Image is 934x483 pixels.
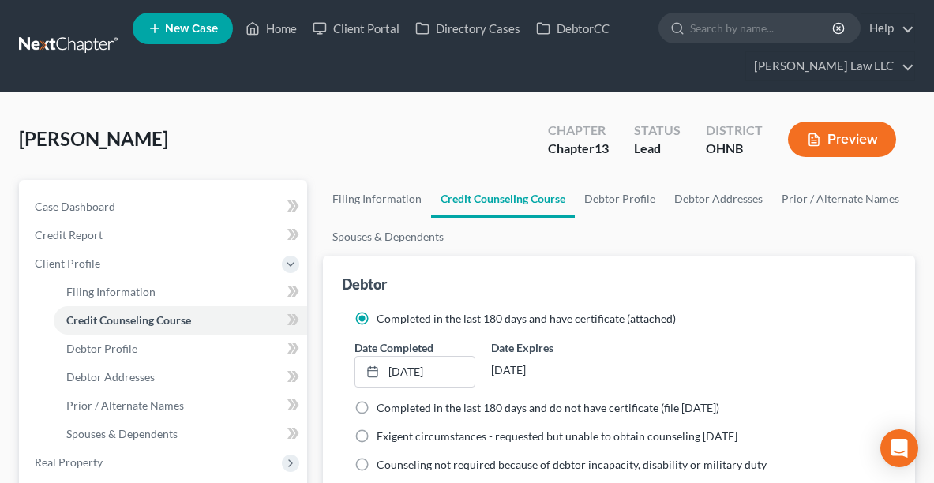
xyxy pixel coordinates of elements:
[54,391,307,420] a: Prior / Alternate Names
[165,23,218,35] span: New Case
[342,275,387,294] div: Debtor
[595,140,609,155] span: 13
[861,14,914,43] a: Help
[54,363,307,391] a: Debtor Addresses
[746,52,914,80] a: [PERSON_NAME] Law LLC
[548,140,609,158] div: Chapter
[35,256,100,270] span: Client Profile
[22,193,307,221] a: Case Dashboard
[634,122,681,140] div: Status
[377,312,676,325] span: Completed in the last 180 days and have certificate (attached)
[54,335,307,363] a: Debtor Profile
[491,356,612,384] div: [DATE]
[54,306,307,335] a: Credit Counseling Course
[66,370,155,384] span: Debtor Addresses
[491,339,612,356] label: Date Expires
[377,458,767,471] span: Counseling not required because of debtor incapacity, disability or military duty
[431,180,575,218] a: Credit Counseling Course
[880,429,918,467] div: Open Intercom Messenger
[407,14,528,43] a: Directory Cases
[706,122,763,140] div: District
[35,200,115,213] span: Case Dashboard
[665,180,772,218] a: Debtor Addresses
[22,221,307,249] a: Credit Report
[634,140,681,158] div: Lead
[35,228,103,241] span: Credit Report
[66,285,156,298] span: Filing Information
[238,14,305,43] a: Home
[788,122,896,157] button: Preview
[690,13,835,43] input: Search by name...
[575,180,665,218] a: Debtor Profile
[66,399,184,412] span: Prior / Alternate Names
[54,420,307,448] a: Spouses & Dependents
[772,180,909,218] a: Prior / Alternate Names
[548,122,609,140] div: Chapter
[528,14,617,43] a: DebtorCC
[305,14,407,43] a: Client Portal
[355,357,475,387] a: [DATE]
[35,455,103,469] span: Real Property
[66,342,137,355] span: Debtor Profile
[19,127,168,150] span: [PERSON_NAME]
[54,278,307,306] a: Filing Information
[377,401,719,414] span: Completed in the last 180 days and do not have certificate (file [DATE])
[323,180,431,218] a: Filing Information
[354,339,433,356] label: Date Completed
[323,218,453,256] a: Spouses & Dependents
[706,140,763,158] div: OHNB
[377,429,737,443] span: Exigent circumstances - requested but unable to obtain counseling [DATE]
[66,427,178,440] span: Spouses & Dependents
[66,313,191,327] span: Credit Counseling Course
